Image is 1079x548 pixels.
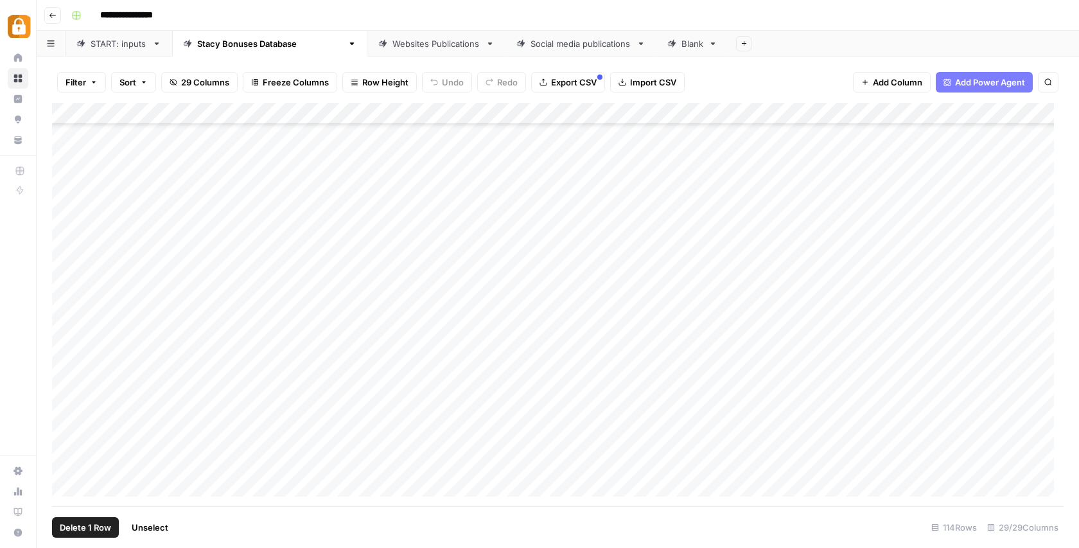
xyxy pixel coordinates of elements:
[656,31,728,57] a: Blank
[8,89,28,109] a: Insights
[124,517,176,538] button: Unselect
[8,502,28,522] a: Learning Hub
[392,37,480,50] div: Websites Publications
[362,76,408,89] span: Row Height
[531,37,631,50] div: Social media publications
[531,72,605,93] button: Export CSV
[681,37,703,50] div: Blank
[873,76,922,89] span: Add Column
[57,72,106,93] button: Filter
[263,76,329,89] span: Freeze Columns
[8,68,28,89] a: Browse
[551,76,597,89] span: Export CSV
[610,72,685,93] button: Import CSV
[66,31,172,57] a: START: inputs
[982,517,1064,538] div: 29/29 Columns
[505,31,656,57] a: Social media publications
[8,10,28,42] button: Workspace: Adzz
[8,15,31,38] img: Adzz Logo
[8,481,28,502] a: Usage
[60,521,111,534] span: Delete 1 Row
[853,72,931,93] button: Add Column
[422,72,472,93] button: Undo
[477,72,526,93] button: Redo
[936,72,1033,93] button: Add Power Agent
[497,76,518,89] span: Redo
[243,72,337,93] button: Freeze Columns
[342,72,417,93] button: Row Height
[955,76,1025,89] span: Add Power Agent
[172,31,367,57] a: [PERSON_NAME] Bonuses Database
[197,37,342,50] div: [PERSON_NAME] Bonuses Database
[8,522,28,543] button: Help + Support
[161,72,238,93] button: 29 Columns
[630,76,676,89] span: Import CSV
[132,521,168,534] span: Unselect
[8,109,28,130] a: Opportunities
[8,130,28,150] a: Your Data
[181,76,229,89] span: 29 Columns
[66,76,86,89] span: Filter
[111,72,156,93] button: Sort
[119,76,136,89] span: Sort
[91,37,147,50] div: START: inputs
[52,517,119,538] button: Delete 1 Row
[926,517,982,538] div: 114 Rows
[442,76,464,89] span: Undo
[8,461,28,481] a: Settings
[367,31,505,57] a: Websites Publications
[8,48,28,68] a: Home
